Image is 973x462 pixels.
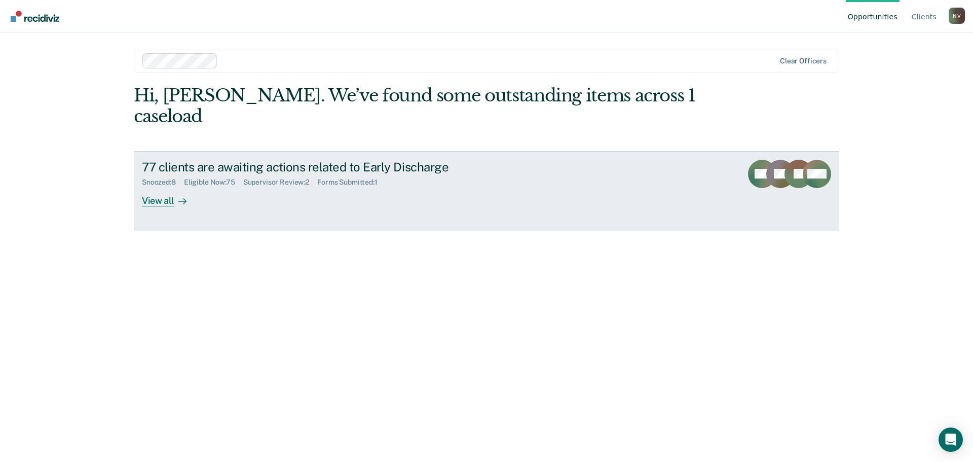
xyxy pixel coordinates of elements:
button: Profile dropdown button [949,8,965,24]
div: N V [949,8,965,24]
div: Supervisor Review : 2 [243,178,317,187]
div: View all [142,187,199,206]
div: Clear officers [780,57,827,65]
div: Forms Submitted : 1 [317,178,386,187]
div: Snoozed : 8 [142,178,184,187]
div: 77 clients are awaiting actions related to Early Discharge [142,160,498,174]
a: 77 clients are awaiting actions related to Early DischargeSnoozed:8Eligible Now:75Supervisor Revi... [134,151,839,231]
div: Open Intercom Messenger [939,428,963,452]
div: Eligible Now : 75 [184,178,243,187]
div: Hi, [PERSON_NAME]. We’ve found some outstanding items across 1 caseload [134,85,698,127]
img: Recidiviz [11,11,59,22]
